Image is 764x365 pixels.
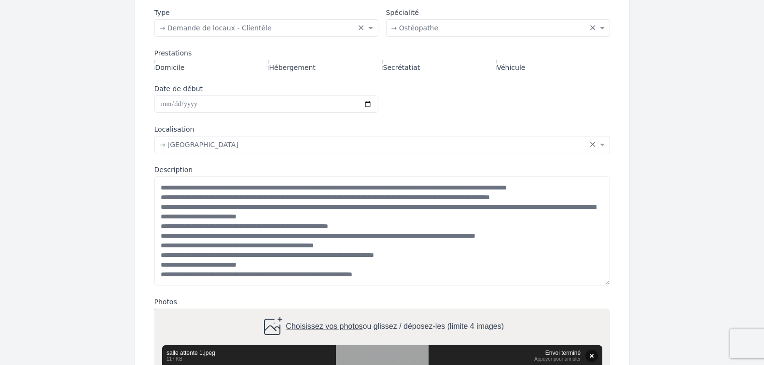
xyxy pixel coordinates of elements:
div: ou glissez / déposez-les (limite 4 images) [260,315,503,338]
label: Type [154,8,378,17]
span: Choisissez vos photos [286,323,362,331]
label: Date de début [154,84,378,94]
input: Hébergement [268,60,269,70]
span: Clear all [589,140,597,149]
input: Véhicule [496,60,497,70]
label: Description [154,165,610,175]
span: Clear all [589,23,597,33]
label: Hébergement [268,60,316,72]
span: Clear all [358,23,366,33]
input: Domicile [154,60,155,70]
label: Secrétatiat [382,60,420,72]
label: Spécialité [386,8,610,17]
div: Prestations [154,48,610,58]
input: Secrétatiat [382,60,383,70]
label: Localisation [154,124,610,134]
label: Photos [154,297,610,307]
label: Véhicule [496,60,526,72]
label: Domicile [154,60,185,72]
